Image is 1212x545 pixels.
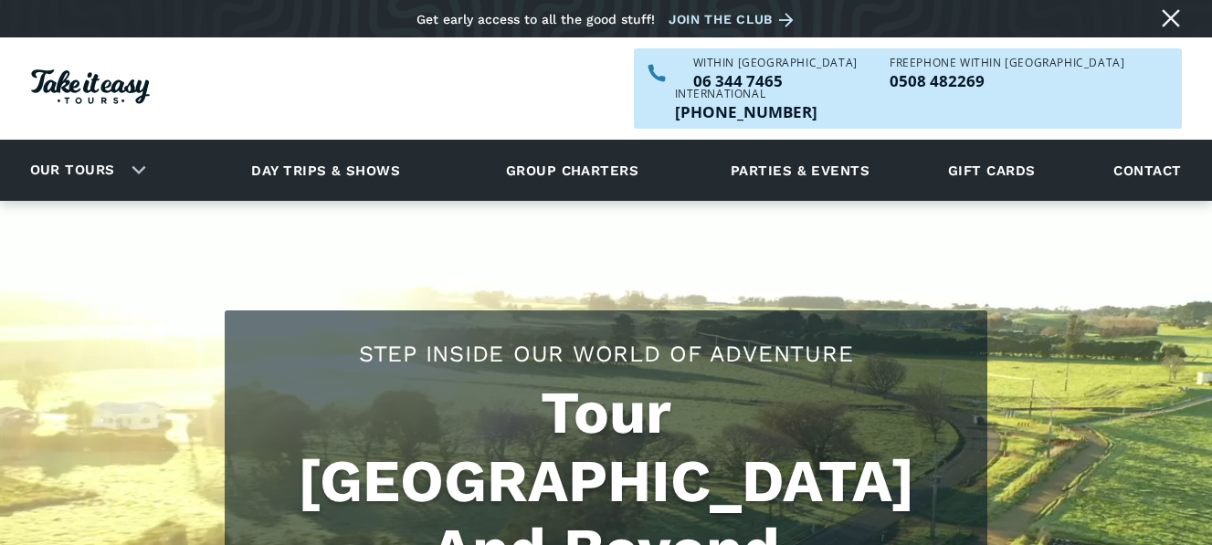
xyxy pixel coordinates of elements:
p: [PHONE_NUMBER] [675,104,817,120]
h2: Step Inside Our World Of Adventure [243,338,969,370]
p: 0508 482269 [890,73,1124,89]
a: Group charters [483,145,661,195]
p: 06 344 7465 [693,73,858,89]
a: Call us outside of NZ on +6463447465 [675,104,817,120]
a: Gift cards [939,145,1045,195]
div: Get early access to all the good stuff! [416,12,655,26]
a: Close message [1156,4,1186,33]
a: Day trips & shows [228,145,423,195]
a: Homepage [31,60,150,118]
div: Our tours [8,145,161,195]
img: Take it easy Tours logo [31,69,150,104]
div: WITHIN [GEOGRAPHIC_DATA] [693,58,858,68]
a: Parties & events [722,145,879,195]
div: International [675,89,817,100]
a: Call us within NZ on 063447465 [693,73,858,89]
a: Call us freephone within NZ on 0508482269 [890,73,1124,89]
a: Contact [1104,145,1190,195]
a: Our tours [16,149,129,192]
a: Join the club [669,8,800,31]
div: Freephone WITHIN [GEOGRAPHIC_DATA] [890,58,1124,68]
